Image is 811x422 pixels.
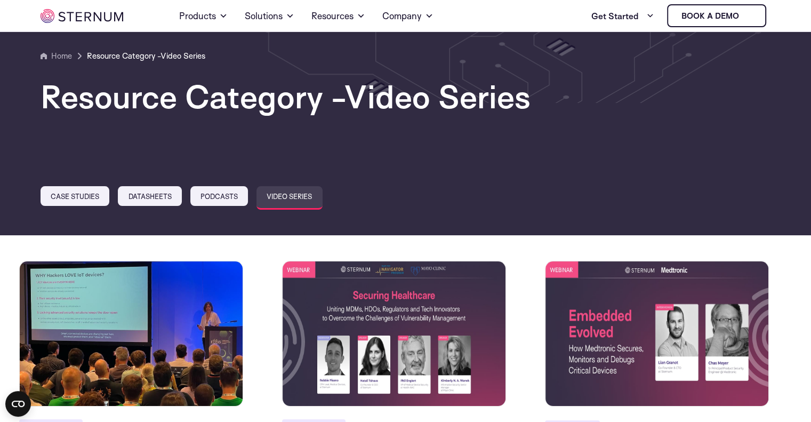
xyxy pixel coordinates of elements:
span: Video Series [344,76,531,116]
a: Datasheets [118,186,181,206]
span: Video Series [160,51,205,61]
a: Book a demo [667,4,766,27]
a: Case Studies [41,186,109,206]
a: Products [179,1,228,31]
a: Resource Category -Video Series [87,50,205,62]
a: Company [382,1,433,31]
img: sternum iot [743,12,752,20]
a: Get Started [591,5,654,27]
a: Solutions [245,1,294,31]
h1: Resource Category - [41,79,770,114]
img: sternum iot [41,9,123,23]
img: Outsmarting IoT Defenses: The Hacker Perspective – Embedded Open Source Summit [19,261,243,407]
a: Resources [311,1,365,31]
a: Video Series [256,186,322,210]
img: Webinar: Securing Healthcare, Uniting MDMs, HDOs, Regulators and Tech Innovators [282,261,506,407]
a: Podcasts [190,186,248,206]
a: Home [41,50,72,62]
img: Webinar: How Medtronic Secures, Monitors & Debugs Critical Devices [545,261,769,407]
button: Open CMP widget [5,391,31,417]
